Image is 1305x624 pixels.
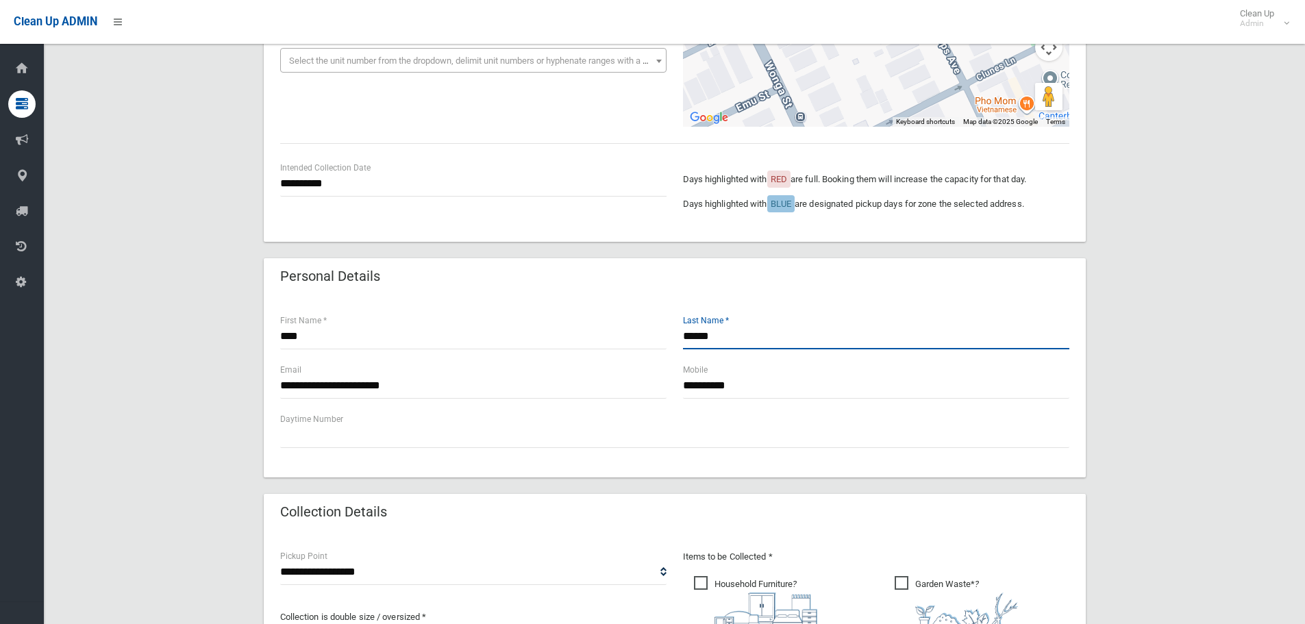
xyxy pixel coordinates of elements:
[963,118,1038,125] span: Map data ©2025 Google
[289,55,672,66] span: Select the unit number from the dropdown, delimit unit numbers or hyphenate ranges with a comma
[264,263,397,290] header: Personal Details
[771,199,791,209] span: BLUE
[896,117,955,127] button: Keyboard shortcuts
[1035,83,1062,110] button: Drag Pegman onto the map to open Street View
[1046,118,1065,125] a: Terms (opens in new tab)
[683,196,1069,212] p: Days highlighted with are designated pickup days for zone the selected address.
[686,109,732,127] a: Open this area in Google Maps (opens a new window)
[264,499,403,525] header: Collection Details
[1233,8,1288,29] span: Clean Up
[1035,34,1062,61] button: Map camera controls
[771,174,787,184] span: RED
[14,15,97,28] span: Clean Up ADMIN
[1240,18,1274,29] small: Admin
[683,171,1069,188] p: Days highlighted with are full. Booking them will increase the capacity for that day.
[686,109,732,127] img: Google
[683,549,1069,565] p: Items to be Collected *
